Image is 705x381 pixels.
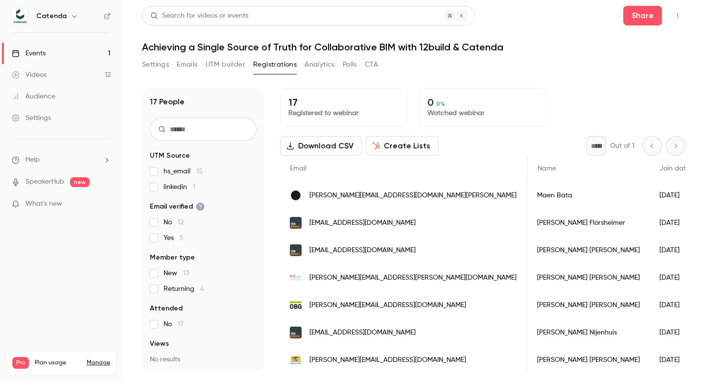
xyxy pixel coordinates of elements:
span: [EMAIL_ADDRESS][DOMAIN_NAME] [309,328,416,338]
div: Audience [12,92,55,101]
span: [EMAIL_ADDRESS][DOMAIN_NAME] [309,245,416,256]
div: Videos [12,70,47,80]
span: 5 [180,235,184,241]
span: 12 [178,219,184,226]
span: Plan usage [35,359,81,367]
span: New [164,268,189,278]
p: 0 [427,96,538,108]
div: Settings [12,113,51,123]
h1: 17 People [150,96,185,108]
span: 15 [196,168,203,175]
img: obg-hochbau.de [290,299,302,311]
span: 1 [193,184,195,190]
button: Emails [177,57,197,72]
div: [DATE] [650,264,700,291]
span: 0 % [436,100,445,107]
button: CTA [365,57,378,72]
img: ptb-ingenieure.de [290,272,302,284]
span: Member type [150,253,195,262]
span: No [164,319,184,329]
span: [PERSON_NAME][EMAIL_ADDRESS][PERSON_NAME][DOMAIN_NAME] [309,273,517,283]
div: [PERSON_NAME] [PERSON_NAME] [527,346,650,374]
span: UTM Source [150,151,190,161]
img: tenbrinke.com [290,327,302,338]
button: Analytics [305,57,335,72]
img: tenbrinke.com [290,217,302,229]
span: [EMAIL_ADDRESS][DOMAIN_NAME] [309,218,416,228]
img: Catenda [12,8,28,24]
div: [PERSON_NAME] [PERSON_NAME] [527,264,650,291]
span: Attended [150,304,183,313]
span: [PERSON_NAME][EMAIL_ADDRESS][DOMAIN_NAME][PERSON_NAME] [309,190,517,201]
span: [PERSON_NAME][EMAIL_ADDRESS][DOMAIN_NAME] [309,355,466,365]
div: Events [12,48,46,58]
div: Maen Bata [527,182,650,209]
span: 13 [183,270,189,277]
span: [PERSON_NAME][EMAIL_ADDRESS][DOMAIN_NAME] [309,300,466,310]
span: 17 [178,321,184,328]
h6: Catenda [36,11,67,21]
button: Create Lists [366,136,439,156]
button: Polls [343,57,357,72]
a: SpeakerHub [25,177,64,187]
span: No [164,217,184,227]
div: [PERSON_NAME] [PERSON_NAME] [527,237,650,264]
span: 4 [200,286,204,292]
span: hs_email [164,167,203,176]
span: Email [290,165,306,172]
div: Search for videos or events [150,11,248,21]
button: UTM builder [206,57,245,72]
span: Returning [164,284,204,294]
span: Views [150,339,169,349]
span: new [70,177,90,187]
span: Join date [659,165,690,172]
div: [DATE] [650,237,700,264]
p: Out of 1 [610,141,634,151]
div: [DATE] [650,319,700,346]
a: Manage [87,359,110,367]
img: ksp-engel.com [290,190,302,201]
span: Help [25,155,40,165]
div: [DATE] [650,291,700,319]
span: Pro [12,357,29,369]
div: [DATE] [650,182,700,209]
p: 17 [288,96,399,108]
button: Share [623,6,662,25]
div: [DATE] [650,209,700,237]
li: help-dropdown-opener [12,155,111,165]
span: Name [538,165,556,172]
h1: Achieving a Single Source of Truth for Collaborative BIM with 12build & Catenda [142,41,685,53]
span: Yes [164,233,184,243]
div: [PERSON_NAME] Nijenhuis [527,319,650,346]
span: Email verified [150,202,205,212]
span: What's new [25,199,62,209]
p: Registered to webinar [288,108,399,118]
p: No results [150,355,257,364]
div: [PERSON_NAME] [PERSON_NAME] [527,291,650,319]
button: Download CSV [280,136,362,156]
div: [DATE] [650,346,700,374]
img: stbaas.bayern.de [290,354,302,366]
button: Settings [142,57,169,72]
p: Watched webinar [427,108,538,118]
div: [PERSON_NAME] Flörsheimer [527,209,650,237]
iframe: Noticeable Trigger [99,200,111,209]
button: Registrations [253,57,297,72]
img: tenbrinke.com [290,244,302,256]
span: linkedin [164,182,195,192]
